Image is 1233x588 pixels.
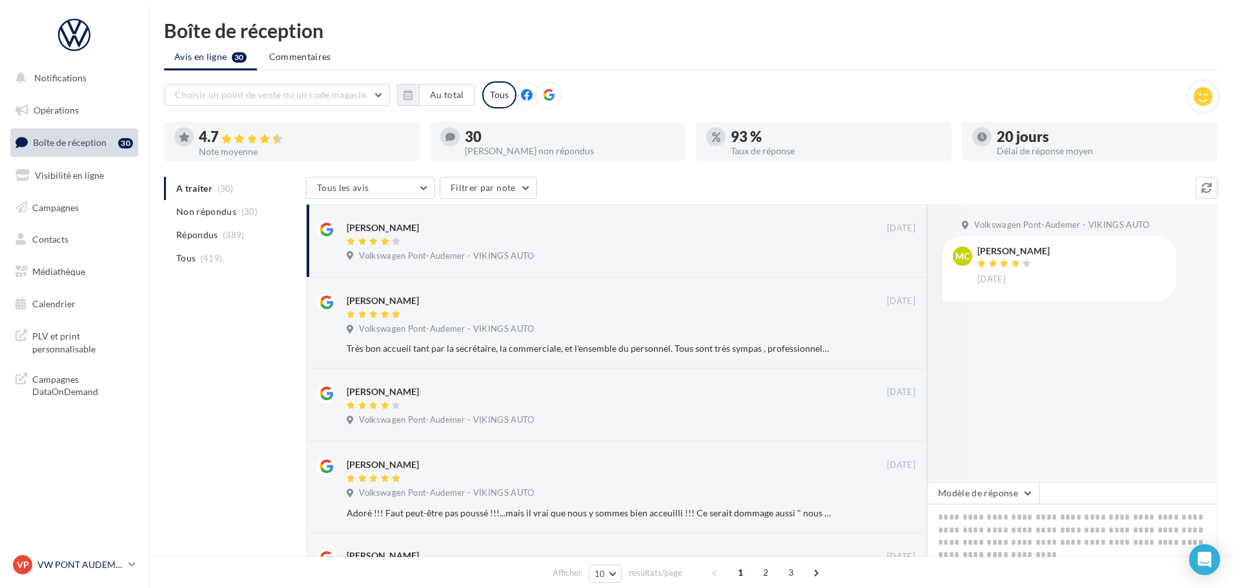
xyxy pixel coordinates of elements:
[347,342,831,355] div: Très bon accueil tant par la secrétaire, la commerciale, et l'ensemble du personnel. Tous sont tr...
[8,128,141,156] a: Boîte de réception30
[887,460,915,471] span: [DATE]
[241,207,258,217] span: (30)
[359,414,534,426] span: Volkswagen Pont-Audemer - VIKINGS AUTO
[731,130,941,144] div: 93 %
[8,258,141,285] a: Médiathèque
[780,562,801,583] span: 3
[589,565,622,583] button: 10
[8,290,141,318] a: Calendrier
[34,105,79,116] span: Opérations
[347,549,419,562] div: [PERSON_NAME]
[887,296,915,307] span: [DATE]
[32,327,133,355] span: PLV et print personnalisable
[977,274,1006,285] span: [DATE]
[977,247,1050,256] div: [PERSON_NAME]
[8,226,141,253] a: Contacts
[176,205,236,218] span: Non répondus
[199,130,409,145] div: 4.7
[33,137,107,148] span: Boîte de réception
[359,250,534,262] span: Volkswagen Pont-Audemer - VIKINGS AUTO
[887,387,915,398] span: [DATE]
[955,250,970,263] span: MC
[595,569,606,579] span: 10
[201,253,223,263] span: (419)
[397,84,475,106] button: Au total
[118,138,133,148] div: 30
[34,72,87,83] span: Notifications
[8,97,141,124] a: Opérations
[755,562,776,583] span: 2
[8,322,141,360] a: PLV et print personnalisable
[482,81,516,108] div: Tous
[10,553,138,577] a: VP VW PONT AUDEMER
[317,182,369,193] span: Tous les avis
[164,21,1218,40] div: Boîte de réception
[223,230,245,240] span: (389)
[347,294,419,307] div: [PERSON_NAME]
[419,84,475,106] button: Au total
[164,84,390,106] button: Choisir un point de vente ou un code magasin
[730,562,751,583] span: 1
[32,298,76,309] span: Calendrier
[32,370,133,398] span: Campagnes DataOnDemand
[731,147,941,156] div: Taux de réponse
[32,266,85,277] span: Médiathèque
[629,567,682,579] span: résultats/page
[199,147,409,156] div: Note moyenne
[176,252,196,265] span: Tous
[359,487,534,499] span: Volkswagen Pont-Audemer - VIKINGS AUTO
[347,507,831,520] div: Adoré !!! Faut peut-être pas poussé !!!...mais il vrai que nous y sommes bien acceuilli !!! Ce se...
[465,130,675,144] div: 30
[887,551,915,563] span: [DATE]
[32,201,79,212] span: Campagnes
[974,219,1149,231] span: Volkswagen Pont-Audemer - VIKINGS AUTO
[465,147,675,156] div: [PERSON_NAME] non répondus
[306,177,435,199] button: Tous les avis
[176,228,218,241] span: Répondus
[269,50,331,63] span: Commentaires
[37,558,123,571] p: VW PONT AUDEMER
[347,458,419,471] div: [PERSON_NAME]
[997,130,1207,144] div: 20 jours
[1189,544,1220,575] div: Open Intercom Messenger
[17,558,29,571] span: VP
[175,89,366,100] span: Choisir un point de vente ou un code magasin
[8,365,141,403] a: Campagnes DataOnDemand
[8,65,136,92] button: Notifications
[553,567,582,579] span: Afficher
[8,162,141,189] a: Visibilité en ligne
[440,177,537,199] button: Filtrer par note
[887,223,915,234] span: [DATE]
[35,170,104,181] span: Visibilité en ligne
[927,482,1039,504] button: Modèle de réponse
[347,221,419,234] div: [PERSON_NAME]
[8,194,141,221] a: Campagnes
[32,234,68,245] span: Contacts
[359,323,534,335] span: Volkswagen Pont-Audemer - VIKINGS AUTO
[347,385,419,398] div: [PERSON_NAME]
[997,147,1207,156] div: Délai de réponse moyen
